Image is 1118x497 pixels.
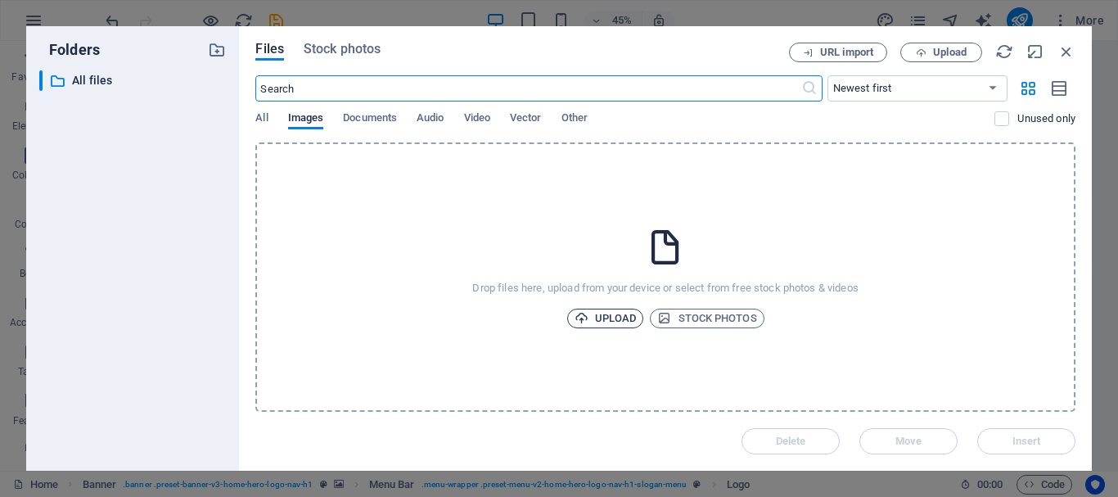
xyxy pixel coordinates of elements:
i: Reload [995,43,1013,61]
span: Upload [575,309,637,328]
span: Images [288,108,324,131]
span: Stock photos [657,309,756,328]
div: ​ [39,70,43,91]
p: Folders [39,39,100,61]
span: Stock photos [304,39,381,59]
p: Drop files here, upload from your device or select from free stock photos & videos [472,281,858,296]
span: Other [561,108,588,131]
span: Video [464,108,490,131]
div: For Rent [716,13,795,46]
span: Audio [417,108,444,131]
button: Stock photos [650,309,764,328]
span: All [255,108,268,131]
i: Minimize [1026,43,1044,61]
p: Displays only files that are not in use on the website. Files added during this session can still... [1017,111,1075,126]
button: URL import [789,43,887,62]
span: URL import [820,47,873,57]
span: Documents [343,108,397,131]
button: Upload [567,309,644,328]
button: Upload [900,43,982,62]
i: Create new folder [208,41,226,59]
i: Close [1057,43,1075,61]
span: Upload [933,47,967,57]
span: Files [255,39,284,59]
span: Vector [510,108,542,131]
p: All files [72,71,196,90]
input: Search [255,75,800,102]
